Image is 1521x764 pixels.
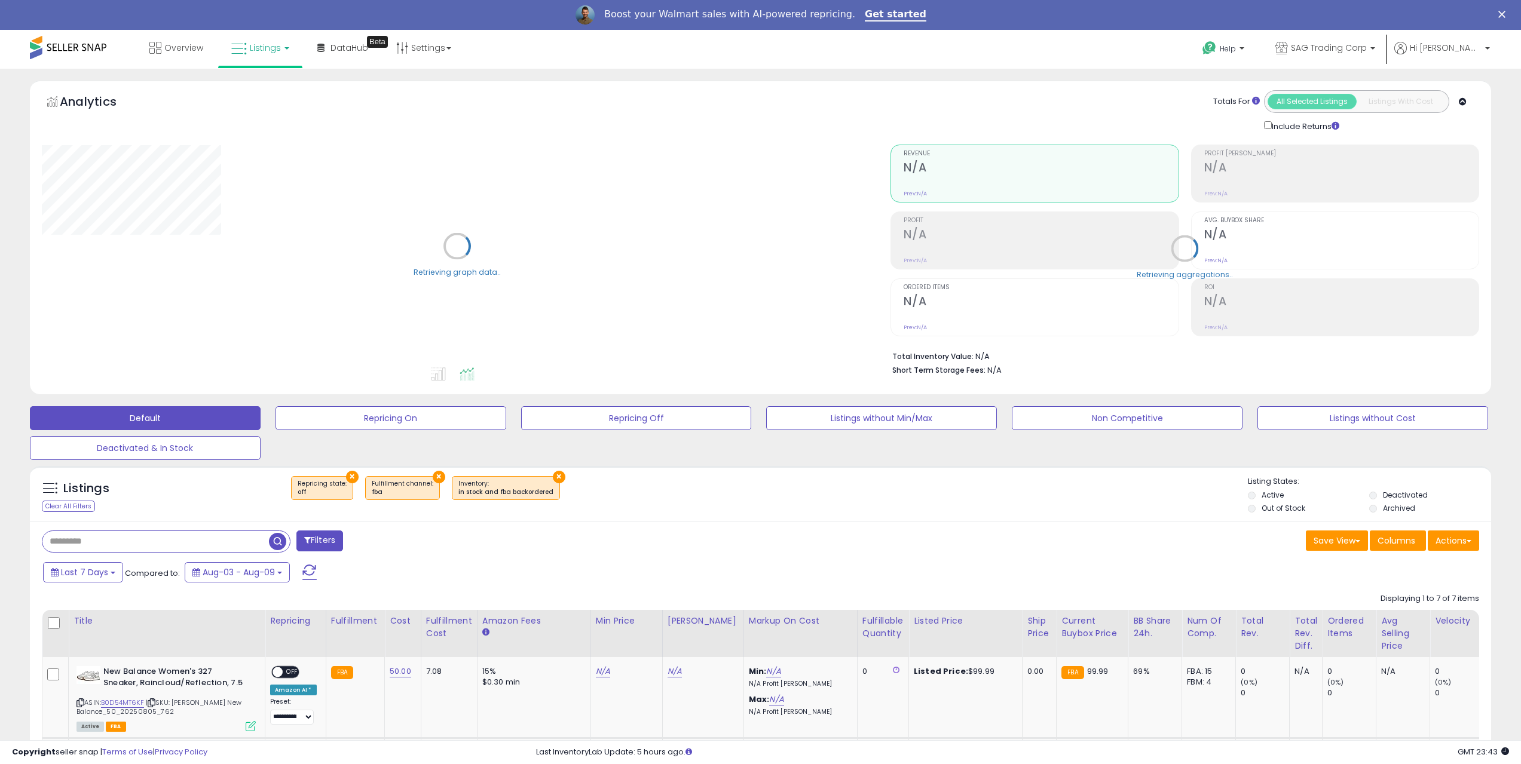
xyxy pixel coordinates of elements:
small: (0%) [1435,677,1452,687]
img: 31fqTZCRWBL._SL40_.jpg [76,666,100,684]
a: Settings [387,30,460,66]
div: Preset: [270,698,317,725]
button: Listings without Cost [1257,406,1488,430]
div: 0 [1435,688,1483,698]
div: Fulfillment Cost [426,615,472,640]
div: Amazon Fees [482,615,586,627]
label: Archived [1383,503,1415,513]
span: 99.99 [1087,665,1109,677]
a: Hi [PERSON_NAME] [1394,42,1490,69]
div: 15% [482,666,582,677]
button: Repricing On [276,406,506,430]
div: Num of Comp. [1187,615,1231,640]
a: N/A [668,665,682,677]
div: 0 [1241,688,1289,698]
div: 0 [1327,688,1376,698]
i: Get Help [1202,41,1217,56]
div: Total Rev. Diff. [1294,615,1317,652]
div: fba [372,488,433,496]
div: Velocity [1435,615,1479,627]
button: Actions [1428,530,1479,551]
p: N/A Profit [PERSON_NAME] [749,680,848,688]
span: DataHub [330,42,368,54]
div: Displaying 1 to 7 of 7 items [1381,593,1479,605]
div: Close [1498,11,1510,18]
div: 0 [1435,666,1483,677]
span: Fulfillment channel : [372,479,433,497]
th: The percentage added to the cost of goods (COGS) that forms the calculator for Min & Max prices. [743,610,857,657]
a: 50.00 [390,665,411,677]
div: Amazon AI * [270,685,317,695]
div: ASIN: [76,666,256,730]
div: Fulfillable Quantity [862,615,904,640]
button: Default [30,406,261,430]
label: Active [1262,490,1284,500]
span: FBA [106,722,126,732]
div: Listed Price [914,615,1017,627]
b: Max: [749,694,770,705]
div: [PERSON_NAME] [668,615,739,627]
span: Columns [1378,535,1415,547]
div: N/A [1381,666,1421,677]
span: Overview [164,42,203,54]
small: FBA [1061,666,1084,679]
a: N/A [769,694,784,705]
div: Include Returns [1255,119,1354,133]
span: All listings currently available for purchase on Amazon [76,722,104,732]
span: SAG Trading Corp [1291,42,1367,54]
div: in stock and fba backordered [458,488,553,496]
button: × [553,471,565,483]
a: Overview [140,30,212,66]
small: Amazon Fees. [482,627,489,638]
b: Min: [749,665,767,677]
div: FBA: 15 [1187,666,1226,677]
a: N/A [596,665,610,677]
span: Listings [250,42,281,54]
div: 69% [1133,666,1173,677]
small: (0%) [1241,677,1257,687]
button: Last 7 Days [43,562,123,582]
span: Repricing state : [298,479,347,497]
button: Deactivated & In Stock [30,436,261,460]
button: Aug-03 - Aug-09 [185,562,290,582]
div: Ship Price [1027,615,1051,640]
small: FBA [331,666,353,679]
h5: Listings [63,480,109,497]
span: Aug-03 - Aug-09 [203,566,275,578]
button: Non Competitive [1012,406,1242,430]
div: Min Price [596,615,657,627]
span: Compared to: [125,567,180,579]
p: N/A Profit [PERSON_NAME] [749,708,848,716]
div: 0.00 [1027,666,1047,677]
a: Terms of Use [102,746,153,757]
small: (0%) [1327,677,1344,687]
div: Fulfillment [331,615,380,627]
button: Repricing Off [521,406,752,430]
div: 0 [1241,666,1289,677]
button: Filters [296,530,343,551]
b: New Balance Women's 327 Sneaker, Raincloud/Reflection, 7.5 [103,666,249,691]
button: Listings With Cost [1356,94,1445,109]
div: Title [74,615,260,627]
span: 2025-08-17 23:43 GMT [1458,746,1509,757]
div: Ordered Items [1327,615,1371,640]
div: Avg Selling Price [1381,615,1425,652]
a: Privacy Policy [155,746,207,757]
div: Last InventoryLab Update: 5 hours ago. [536,747,1509,758]
div: Tooltip anchor [367,36,388,48]
div: Cost [390,615,416,627]
div: FBM: 4 [1187,677,1226,688]
label: Out of Stock [1262,503,1305,513]
span: Last 7 Days [61,566,108,578]
a: B0D54MT6KF [101,698,144,708]
div: $99.99 [914,666,1013,677]
div: BB Share 24h. [1133,615,1177,640]
div: seller snap | | [12,747,207,758]
div: Markup on Cost [749,615,852,627]
button: × [433,471,445,483]
span: OFF [283,667,302,677]
div: 0 [862,666,899,677]
div: N/A [1294,666,1313,677]
button: All Selected Listings [1268,94,1357,109]
button: Columns [1370,530,1426,551]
